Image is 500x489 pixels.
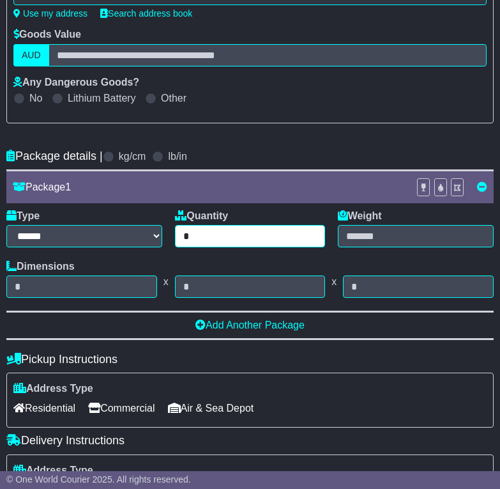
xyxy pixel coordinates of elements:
[6,434,494,447] h4: Delivery Instructions
[325,276,343,288] span: x
[6,181,410,193] div: Package
[6,474,191,485] span: © One World Courier 2025. All rights reserved.
[6,150,103,163] h4: Package details |
[88,398,155,418] span: Commercial
[13,464,93,476] label: Address Type
[168,150,186,162] label: lb/in
[13,398,75,418] span: Residential
[195,320,305,330] a: Add Another Package
[13,76,139,88] label: Any Dangerous Goods?
[13,44,49,66] label: AUD
[6,260,75,272] label: Dimensions
[13,8,87,19] a: Use my address
[175,210,228,222] label: Quantity
[168,398,254,418] span: Air & Sea Depot
[157,276,175,288] span: x
[29,92,42,104] label: No
[13,382,93,394] label: Address Type
[68,92,136,104] label: Lithium Battery
[6,353,494,366] h4: Pickup Instructions
[6,210,40,222] label: Type
[161,92,186,104] label: Other
[65,182,71,192] span: 1
[338,210,382,222] label: Weight
[13,28,81,40] label: Goods Value
[119,150,146,162] label: kg/cm
[100,8,192,19] a: Search address book
[477,182,487,192] a: Remove this item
